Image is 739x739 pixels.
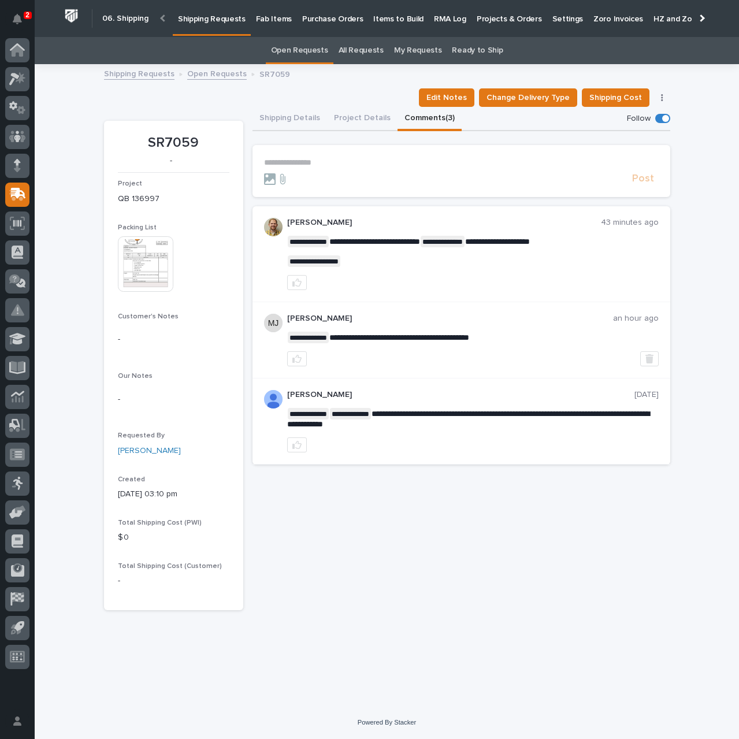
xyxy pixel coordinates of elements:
p: - [118,156,225,166]
button: Notifications [5,7,29,31]
a: Shipping Requests [104,66,174,80]
button: Delete post [640,351,659,366]
img: jS5EujRgaRtkHrkIyfCg [264,218,283,236]
p: QB 136997 [118,193,229,205]
button: like this post [287,275,307,290]
a: Open Requests [271,37,328,64]
p: - [118,393,229,406]
p: 43 minutes ago [601,218,659,228]
span: Edit Notes [426,91,467,105]
p: [PERSON_NAME] [287,390,634,400]
button: Edit Notes [419,88,474,107]
img: Workspace Logo [61,5,82,27]
p: an hour ago [613,314,659,324]
img: AOh14GgPw25VOikpKNbdra9MTOgH50H-1stU9o6q7KioRA=s96-c [264,390,283,409]
span: Total Shipping Cost (PWI) [118,519,202,526]
button: Comments (3) [398,107,462,131]
button: Shipping Details [252,107,327,131]
a: [PERSON_NAME] [118,445,181,457]
a: My Requests [394,37,442,64]
p: SR7059 [118,135,229,151]
p: [DATE] 03:10 pm [118,488,229,500]
button: Shipping Cost [582,88,649,107]
span: Requested By [118,432,165,439]
span: Total Shipping Cost (Customer) [118,563,222,570]
p: Follow [627,114,651,124]
button: Post [627,172,659,185]
p: SR7059 [259,67,290,80]
span: Created [118,476,145,483]
a: Open Requests [187,66,247,80]
p: - [118,575,229,587]
button: like this post [287,351,307,366]
p: $ 0 [118,532,229,544]
a: Powered By Stacker [358,719,416,726]
p: - [118,333,229,346]
p: [DATE] [634,390,659,400]
span: Post [632,172,654,185]
div: Notifications2 [14,14,29,32]
p: 2 [25,11,29,19]
span: Shipping Cost [589,91,642,105]
span: Packing List [118,224,157,231]
a: All Requests [339,37,384,64]
a: Ready to Ship [452,37,503,64]
span: Change Delivery Type [487,91,570,105]
span: Customer's Notes [118,313,179,320]
button: like this post [287,437,307,452]
h2: 06. Shipping [102,14,148,24]
p: [PERSON_NAME] [287,314,613,324]
button: Project Details [327,107,398,131]
span: Project [118,180,142,187]
button: Change Delivery Type [479,88,577,107]
span: Our Notes [118,373,153,380]
p: [PERSON_NAME] [287,218,601,228]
